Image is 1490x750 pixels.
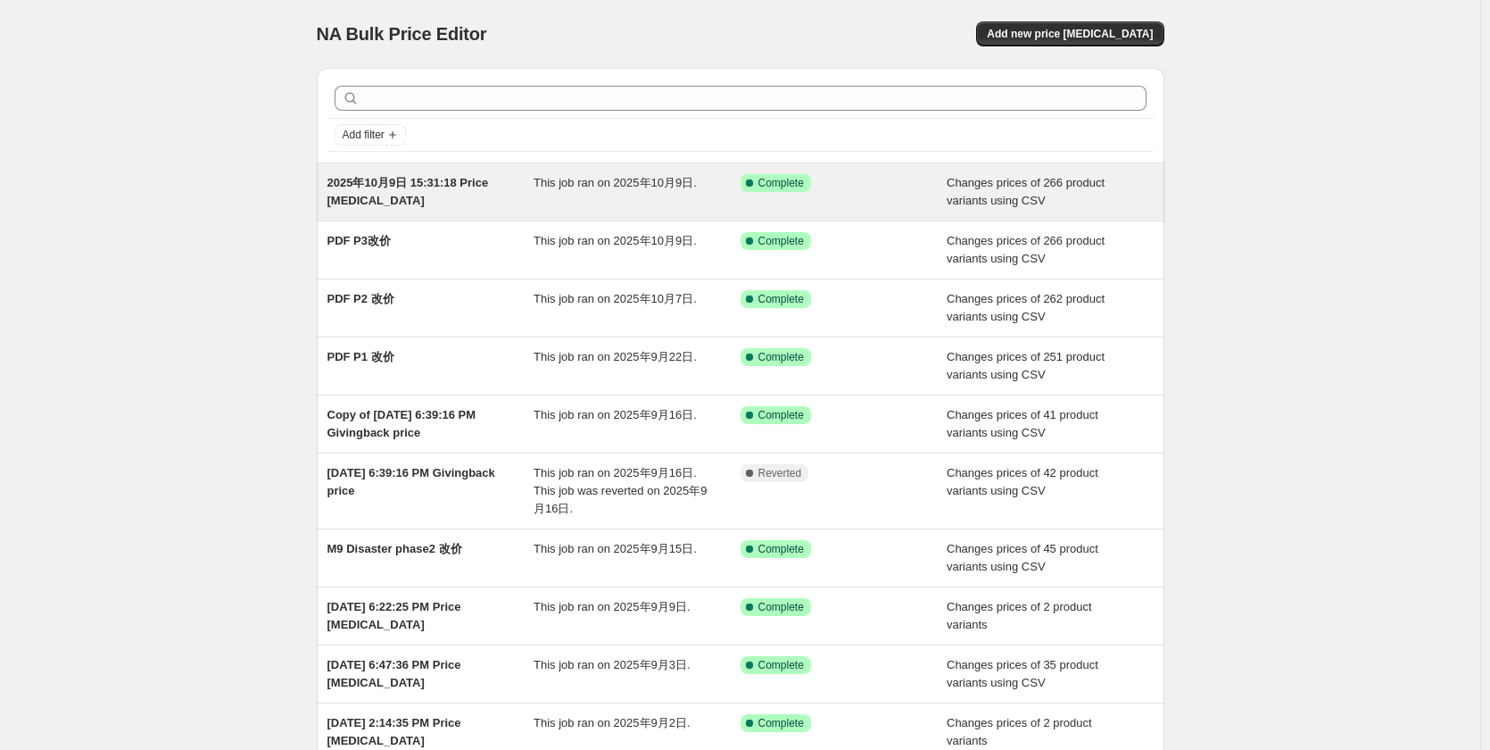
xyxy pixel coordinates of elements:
span: [DATE] 6:39:16 PM Givingback price [327,466,495,497]
span: Changes prices of 266 product variants using CSV [947,234,1105,265]
span: Changes prices of 2 product variants [947,716,1092,747]
span: This job ran on 2025年9月22日. [534,350,697,363]
span: Complete [758,292,804,306]
span: This job ran on 2025年9月3日. [534,658,691,671]
span: Complete [758,176,804,190]
span: [DATE] 6:22:25 PM Price [MEDICAL_DATA] [327,600,461,631]
button: Add new price [MEDICAL_DATA] [976,21,1163,46]
span: This job ran on 2025年10月9日. [534,176,697,189]
span: Changes prices of 266 product variants using CSV [947,176,1105,207]
span: Changes prices of 262 product variants using CSV [947,292,1105,323]
span: Changes prices of 41 product variants using CSV [947,408,1098,439]
span: Complete [758,716,804,730]
span: This job ran on 2025年10月9日. [534,234,697,247]
span: Add filter [343,128,385,142]
span: This job ran on 2025年9月16日. This job was reverted on 2025年9月16日. [534,466,707,515]
span: Complete [758,234,804,248]
span: This job ran on 2025年9月16日. [534,408,697,421]
span: Changes prices of 35 product variants using CSV [947,658,1098,689]
span: Changes prices of 45 product variants using CSV [947,542,1098,573]
span: This job ran on 2025年10月7日. [534,292,697,305]
span: This job ran on 2025年9月15日. [534,542,697,555]
span: Complete [758,350,804,364]
span: Complete [758,600,804,614]
span: [DATE] 6:47:36 PM Price [MEDICAL_DATA] [327,658,461,689]
span: This job ran on 2025年9月9日. [534,600,691,613]
span: PDF P2 改价 [327,292,394,305]
span: 2025年10月9日 15:31:18 Price [MEDICAL_DATA] [327,176,489,207]
span: [DATE] 2:14:35 PM Price [MEDICAL_DATA] [327,716,461,747]
span: PDF P1 改价 [327,350,394,363]
span: Changes prices of 251 product variants using CSV [947,350,1105,381]
span: Changes prices of 42 product variants using CSV [947,466,1098,497]
span: This job ran on 2025年9月2日. [534,716,691,729]
span: Copy of [DATE] 6:39:16 PM Givingback price [327,408,476,439]
span: Complete [758,658,804,672]
span: Changes prices of 2 product variants [947,600,1092,631]
span: Add new price [MEDICAL_DATA] [987,27,1153,41]
span: Complete [758,408,804,422]
span: M9 Disaster phase2 改价 [327,542,462,555]
span: PDF P3改价 [327,234,392,247]
span: NA Bulk Price Editor [317,24,487,44]
button: Add filter [335,124,406,146]
span: Reverted [758,466,802,480]
span: Complete [758,542,804,556]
